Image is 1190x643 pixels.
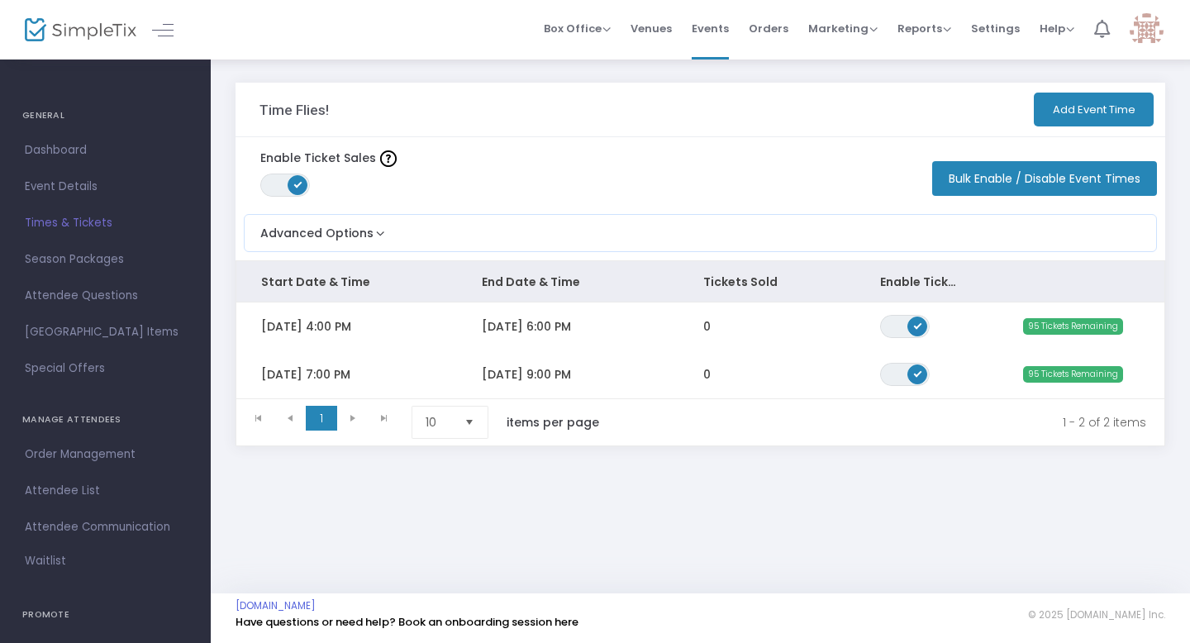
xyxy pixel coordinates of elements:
[22,598,188,631] h4: PROMOTE
[1028,608,1165,622] span: © 2025 [DOMAIN_NAME] Inc.
[932,161,1157,196] button: Bulk Enable / Disable Event Times
[855,261,988,302] th: Enable Ticket Sales
[25,321,186,343] span: [GEOGRAPHIC_DATA] Items
[1040,21,1074,36] span: Help
[458,407,481,438] button: Select
[913,321,921,329] span: ON
[261,366,350,383] span: [DATE] 7:00 PM
[913,369,921,377] span: ON
[482,366,571,383] span: [DATE] 9:00 PM
[259,102,329,118] h3: Time Flies!
[808,21,878,36] span: Marketing
[236,614,578,630] a: Have questions or need help? Book an onboarding session here
[22,99,188,132] h4: GENERAL
[380,150,397,167] img: question-mark
[260,150,397,167] label: Enable Ticket Sales
[236,261,457,302] th: Start Date & Time
[1023,366,1123,383] span: 95 Tickets Remaining
[294,180,302,188] span: ON
[426,414,451,431] span: 10
[25,212,186,234] span: Times & Tickets
[25,285,186,307] span: Attendee Questions
[22,403,188,436] h4: MANAGE ATTENDEES
[634,406,1146,439] kendo-pager-info: 1 - 2 of 2 items
[544,21,611,36] span: Box Office
[749,7,788,50] span: Orders
[25,517,186,538] span: Attendee Communication
[631,7,672,50] span: Venues
[25,358,186,379] span: Special Offers
[25,553,66,569] span: Waitlist
[25,480,186,502] span: Attendee List
[897,21,951,36] span: Reports
[703,366,711,383] span: 0
[236,261,1164,398] div: Data table
[245,215,388,242] button: Advanced Options
[678,261,855,302] th: Tickets Sold
[507,414,599,431] label: items per page
[703,318,711,335] span: 0
[457,261,678,302] th: End Date & Time
[25,176,186,198] span: Event Details
[306,406,337,431] span: Page 1
[971,7,1020,50] span: Settings
[1023,318,1123,335] span: 95 Tickets Remaining
[25,444,186,465] span: Order Management
[25,140,186,161] span: Dashboard
[236,599,316,612] a: [DOMAIN_NAME]
[692,7,729,50] span: Events
[1034,93,1154,126] button: Add Event Time
[482,318,571,335] span: [DATE] 6:00 PM
[261,318,351,335] span: [DATE] 4:00 PM
[25,249,186,270] span: Season Packages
